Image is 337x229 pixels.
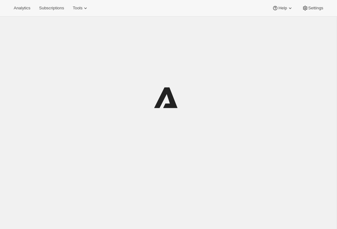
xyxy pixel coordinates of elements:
span: Subscriptions [39,6,64,11]
button: Tools [69,4,92,12]
button: Analytics [10,4,34,12]
button: Subscriptions [35,4,68,12]
span: Settings [308,6,323,11]
button: Help [268,4,297,12]
span: Analytics [14,6,30,11]
span: Help [278,6,287,11]
button: Settings [298,4,327,12]
span: Tools [73,6,82,11]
